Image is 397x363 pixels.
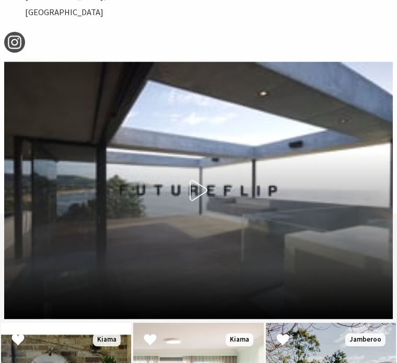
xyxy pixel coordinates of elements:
[25,6,124,19] li: [GEOGRAPHIC_DATA]
[133,323,167,359] button: Click to Favourite The Sebel Kiama
[1,323,35,359] button: Click to Favourite Harbour Lights Kiama
[266,323,300,359] button: Click to Favourite Jamberoo Valley Farm Cottages
[345,333,386,346] span: Jamberoo
[226,333,253,346] span: Kiama
[93,333,121,346] span: Kiama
